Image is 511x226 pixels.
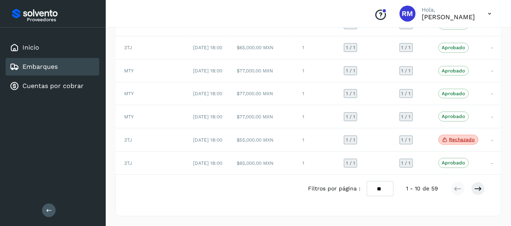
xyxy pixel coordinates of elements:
[346,138,355,142] span: 1 / 1
[346,45,355,50] span: 1 / 1
[230,59,296,82] td: $77,000.00 MXN
[124,114,134,120] span: MTY
[422,13,475,21] p: RICARDO MONTEMAYOR
[485,36,503,59] td: -
[485,105,503,128] td: -
[442,114,465,119] p: Aprobado
[230,36,296,59] td: $65,000.00 MXN
[449,137,475,142] p: Rechazado
[22,44,39,51] a: Inicio
[230,82,296,105] td: $77,000.00 MXN
[124,45,132,50] span: 3TJ
[193,160,222,166] span: [DATE] 18:00
[442,160,465,166] p: Aprobado
[6,58,99,76] div: Embarques
[346,68,355,73] span: 1 / 1
[296,59,338,82] td: 1
[442,68,465,74] p: Aprobado
[422,6,475,13] p: Hola,
[442,45,465,50] p: Aprobado
[346,114,355,119] span: 1 / 1
[124,160,132,166] span: 3TJ
[22,63,58,70] a: Embarques
[485,152,503,174] td: -
[296,152,338,174] td: 1
[296,105,338,128] td: 1
[230,105,296,128] td: $77,000.00 MXN
[296,128,338,152] td: 1
[296,82,338,105] td: 1
[230,128,296,152] td: $55,000.00 MXN
[6,39,99,56] div: Inicio
[124,91,134,96] span: MTY
[230,152,296,174] td: $65,000.00 MXN
[124,137,132,143] span: 3TJ
[193,68,222,74] span: [DATE] 18:00
[485,82,503,105] td: -
[402,45,411,50] span: 1 / 1
[124,68,134,74] span: MTY
[27,17,96,22] p: Proveedores
[402,91,411,96] span: 1 / 1
[402,114,411,119] span: 1 / 1
[308,184,360,193] span: Filtros por página :
[296,36,338,59] td: 1
[406,184,439,193] span: 1 - 10 de 59
[6,77,99,95] div: Cuentas por cobrar
[193,114,222,120] span: [DATE] 18:00
[485,128,503,152] td: -
[193,45,222,50] span: [DATE] 18:00
[442,91,465,96] p: Aprobado
[346,161,355,166] span: 1 / 1
[485,59,503,82] td: -
[402,68,411,73] span: 1 / 1
[193,137,222,143] span: [DATE] 18:00
[193,91,222,96] span: [DATE] 18:00
[22,82,84,90] a: Cuentas por cobrar
[402,138,411,142] span: 1 / 1
[346,91,355,96] span: 1 / 1
[402,161,411,166] span: 1 / 1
